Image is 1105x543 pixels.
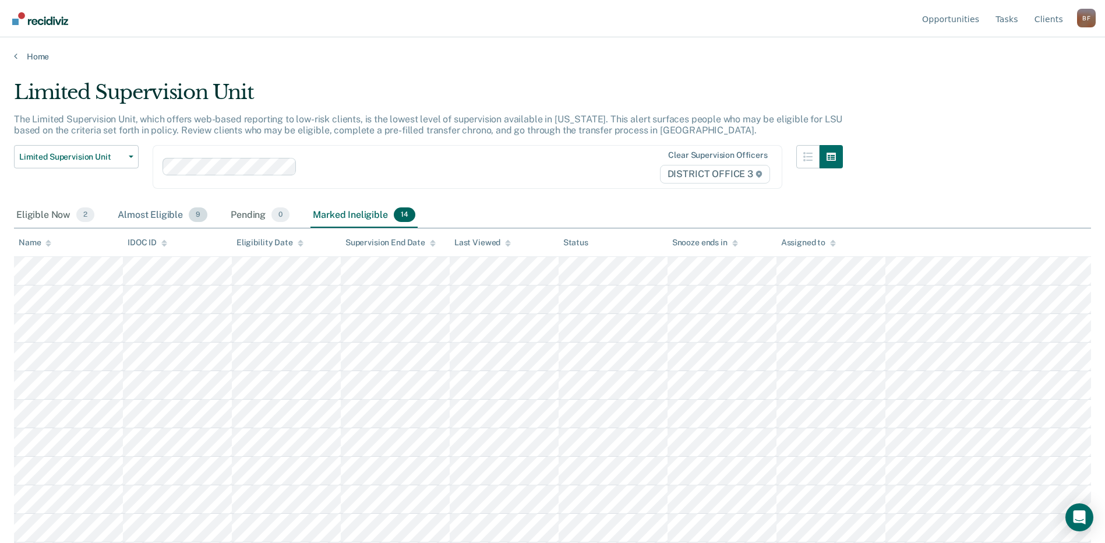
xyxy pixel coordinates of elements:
div: Almost Eligible9 [115,203,210,228]
button: Profile dropdown button [1077,9,1096,27]
div: Assigned to [781,238,836,248]
div: B F [1077,9,1096,27]
p: The Limited Supervision Unit, which offers web-based reporting to low-risk clients, is the lowest... [14,114,842,136]
div: Eligible Now2 [14,203,97,228]
div: Marked Ineligible14 [310,203,417,228]
span: 2 [76,207,94,223]
span: 14 [394,207,415,223]
div: Supervision End Date [345,238,436,248]
div: Open Intercom Messenger [1065,503,1093,531]
div: Last Viewed [454,238,511,248]
div: Status [563,238,588,248]
img: Recidiviz [12,12,68,25]
div: Name [19,238,51,248]
span: 0 [271,207,290,223]
div: Snooze ends in [672,238,738,248]
button: Limited Supervision Unit [14,145,139,168]
div: Pending0 [228,203,292,228]
span: Limited Supervision Unit [19,152,124,162]
div: Clear supervision officers [668,150,767,160]
span: 9 [189,207,207,223]
div: Limited Supervision Unit [14,80,843,114]
div: Eligibility Date [236,238,303,248]
a: Home [14,51,1091,62]
span: DISTRICT OFFICE 3 [660,165,770,184]
div: IDOC ID [128,238,167,248]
